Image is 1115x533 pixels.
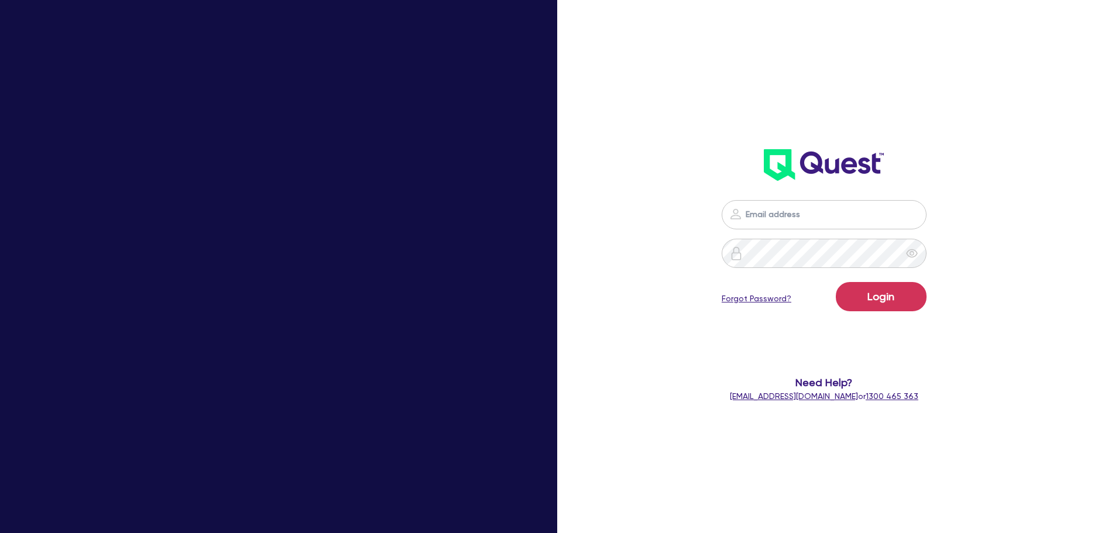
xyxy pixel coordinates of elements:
[729,246,743,260] img: icon-password
[906,247,918,259] span: eye
[836,282,927,311] button: Login
[730,391,858,401] a: [EMAIL_ADDRESS][DOMAIN_NAME]
[722,200,927,229] input: Email address
[675,374,974,390] span: Need Help?
[722,293,791,305] a: Forgot Password?
[729,207,743,221] img: icon-password
[866,391,918,401] tcxspan: Call 1300 465 363 via 3CX
[764,149,884,181] img: wH2k97JdezQIQAAAABJRU5ErkJggg==
[730,391,918,401] span: or
[246,465,319,473] span: - [PERSON_NAME]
